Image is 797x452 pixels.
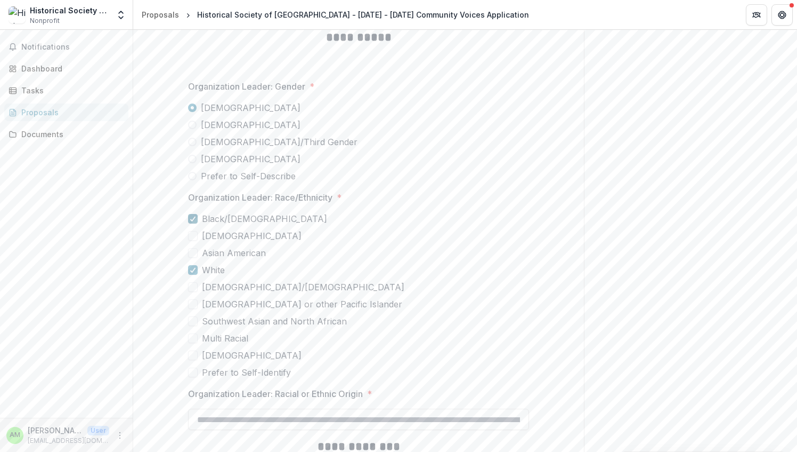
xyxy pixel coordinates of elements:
div: Proposals [21,107,120,118]
p: [EMAIL_ADDRESS][DOMAIN_NAME] [28,436,109,446]
a: Tasks [4,82,128,99]
span: Asian American [202,247,266,259]
span: [DEMOGRAPHIC_DATA]/[DEMOGRAPHIC_DATA] [202,281,404,294]
p: [PERSON_NAME] [28,425,83,436]
span: Multi Racial [202,332,248,345]
span: [DEMOGRAPHIC_DATA] [201,153,300,165]
span: [DEMOGRAPHIC_DATA] [202,349,302,362]
span: Prefer to Self-Describe [201,170,296,183]
span: Southwest Asian and North African [202,315,347,328]
p: User [87,426,109,435]
span: [DEMOGRAPHIC_DATA] [202,229,302,242]
a: Documents [4,125,128,143]
a: Proposals [137,7,183,22]
span: Prefer to Self-Identify [202,366,291,379]
span: Nonprofit [30,16,60,26]
span: [DEMOGRAPHIC_DATA] [201,118,300,131]
img: Historical Society of Moorestown [9,6,26,23]
button: More [113,429,126,442]
span: White [202,264,225,276]
a: Dashboard [4,60,128,77]
div: Tasks [21,85,120,96]
span: [DEMOGRAPHIC_DATA]/Third Gender [201,136,357,148]
span: Black/[DEMOGRAPHIC_DATA] [202,212,327,225]
button: Partners [746,4,767,26]
div: Historical Society of [GEOGRAPHIC_DATA] - [DATE] - [DATE] Community Voices Application [197,9,529,20]
span: [DEMOGRAPHIC_DATA] [201,101,300,114]
button: Get Help [771,4,793,26]
nav: breadcrumb [137,7,533,22]
div: Dashboard [21,63,120,74]
p: Organization Leader: Racial or Ethnic Origin [188,387,363,400]
p: Organization Leader: Race/Ethnicity [188,191,332,204]
a: Proposals [4,104,128,121]
div: Historical Society of [GEOGRAPHIC_DATA] [30,5,109,16]
span: Notifications [21,43,124,52]
div: Proposals [142,9,179,20]
p: Organization Leader: Gender [188,80,305,93]
span: [DEMOGRAPHIC_DATA] or other Pacific Islander [202,298,402,311]
button: Open entity switcher [113,4,128,26]
div: Documents [21,129,120,140]
button: Notifications [4,38,128,55]
div: Anne Matlack [10,432,20,439]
